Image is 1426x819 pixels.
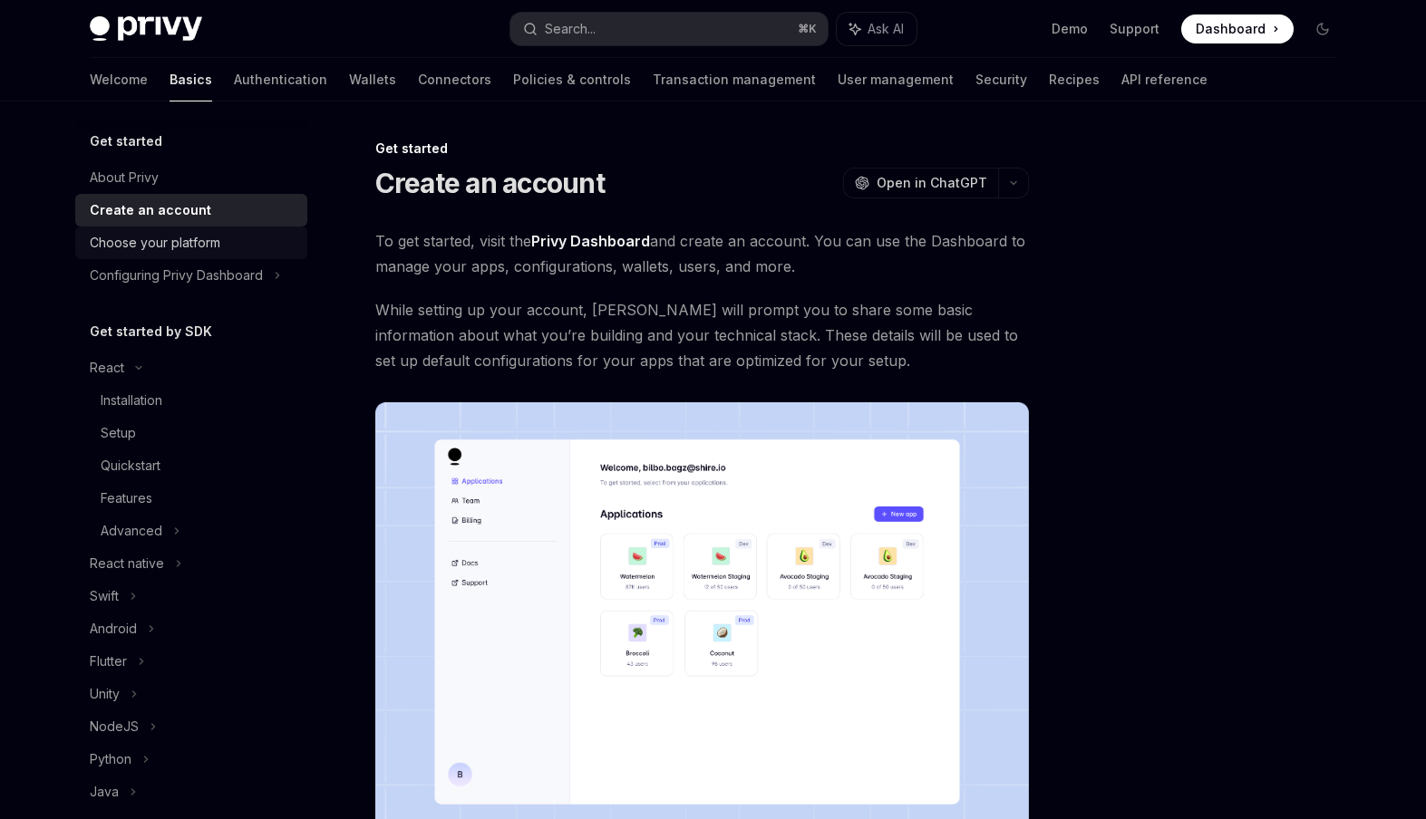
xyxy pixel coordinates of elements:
[90,683,120,705] div: Unity
[375,228,1029,279] span: To get started, visit the and create an account. You can use the Dashboard to manage your apps, c...
[653,58,816,101] a: Transaction management
[90,167,159,188] div: About Privy
[90,781,119,803] div: Java
[234,58,327,101] a: Authentication
[90,58,148,101] a: Welcome
[545,18,596,40] div: Search...
[349,58,396,101] a: Wallets
[75,194,307,226] a: Create an account
[837,13,917,45] button: Ask AI
[1049,58,1100,101] a: Recipes
[1052,20,1088,38] a: Demo
[90,321,212,342] h5: Get started by SDK
[375,140,1029,158] div: Get started
[170,58,212,101] a: Basics
[975,58,1027,101] a: Security
[1121,58,1208,101] a: API reference
[843,168,998,198] button: Open in ChatGPT
[1196,20,1266,38] span: Dashboard
[101,390,162,411] div: Installation
[75,482,307,515] a: Features
[510,13,828,45] button: Search...⌘K
[90,16,202,42] img: dark logo
[90,199,211,221] div: Create an account
[75,449,307,482] a: Quickstart
[90,232,220,254] div: Choose your platform
[90,357,124,379] div: React
[418,58,491,101] a: Connectors
[1110,20,1159,38] a: Support
[75,384,307,417] a: Installation
[75,226,307,259] a: Choose your platform
[101,487,152,509] div: Features
[101,422,136,444] div: Setup
[75,161,307,194] a: About Privy
[90,585,119,607] div: Swift
[101,455,160,477] div: Quickstart
[75,417,307,449] a: Setup
[90,553,164,574] div: React native
[877,174,987,192] span: Open in ChatGPT
[375,297,1029,373] span: While setting up your account, [PERSON_NAME] will prompt you to share some basic information abou...
[90,748,131,770] div: Python
[531,232,650,251] a: Privy Dashboard
[90,618,137,640] div: Android
[90,130,162,152] h5: Get started
[90,650,127,672] div: Flutter
[1308,14,1337,43] button: Toggle dark mode
[868,20,904,38] span: Ask AI
[375,167,605,199] h1: Create an account
[838,58,954,101] a: User management
[798,22,817,36] span: ⌘ K
[513,58,631,101] a: Policies & controls
[1181,14,1294,43] a: Dashboard
[90,716,139,737] div: NodeJS
[90,265,263,286] div: Configuring Privy Dashboard
[101,520,162,542] div: Advanced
